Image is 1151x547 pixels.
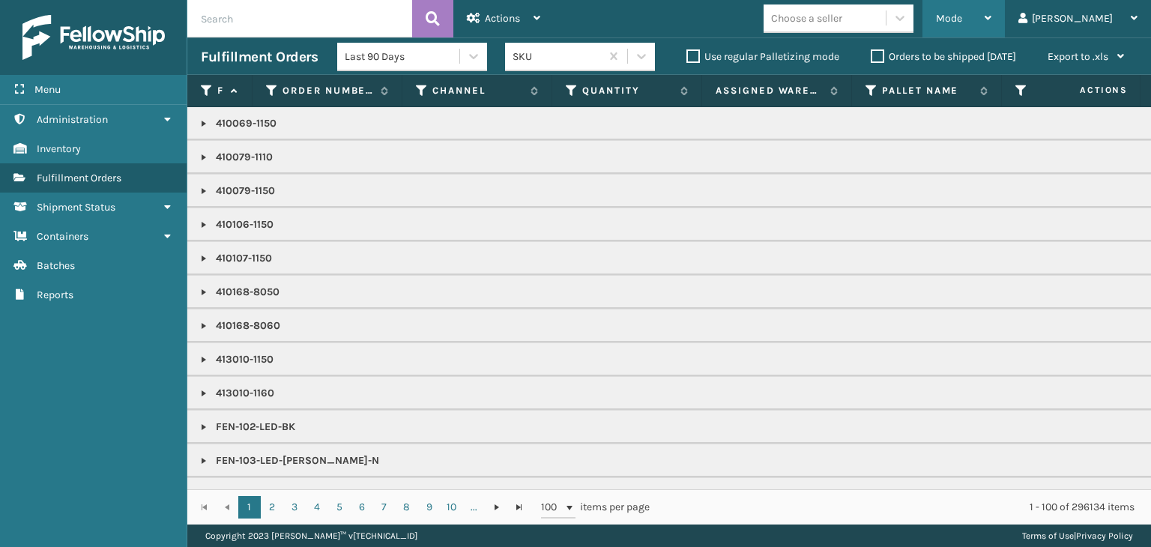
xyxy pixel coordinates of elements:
[716,84,823,97] label: Assigned Warehouse
[345,49,461,64] div: Last 90 Days
[491,501,503,513] span: Go to the next page
[541,500,564,515] span: 100
[261,496,283,519] a: 2
[37,113,108,126] span: Administration
[541,496,650,519] span: items per page
[441,496,463,519] a: 10
[306,496,328,519] a: 4
[882,84,973,97] label: Pallet Name
[418,496,441,519] a: 9
[37,172,121,184] span: Fulfillment Orders
[463,496,486,519] a: ...
[1033,78,1137,103] span: Actions
[1022,531,1074,541] a: Terms of Use
[582,84,673,97] label: Quantity
[351,496,373,519] a: 6
[37,230,88,243] span: Containers
[432,84,523,97] label: Channel
[283,496,306,519] a: 3
[513,49,602,64] div: SKU
[37,201,115,214] span: Shipment Status
[328,496,351,519] a: 5
[373,496,396,519] a: 7
[1076,531,1133,541] a: Privacy Policy
[37,142,81,155] span: Inventory
[1022,525,1133,547] div: |
[201,48,318,66] h3: Fulfillment Orders
[217,84,223,97] label: Fulfillment Order Id
[37,259,75,272] span: Batches
[486,496,508,519] a: Go to the next page
[22,15,165,60] img: logo
[513,501,525,513] span: Go to the last page
[485,12,520,25] span: Actions
[671,500,1135,515] div: 1 - 100 of 296134 items
[396,496,418,519] a: 8
[508,496,531,519] a: Go to the last page
[771,10,842,26] div: Choose a seller
[37,288,73,301] span: Reports
[205,525,417,547] p: Copyright 2023 [PERSON_NAME]™ v [TECHNICAL_ID]
[238,496,261,519] a: 1
[283,84,373,97] label: Order Number
[686,50,839,63] label: Use regular Palletizing mode
[871,50,1016,63] label: Orders to be shipped [DATE]
[936,12,962,25] span: Mode
[34,83,61,96] span: Menu
[1048,50,1108,63] span: Export to .xls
